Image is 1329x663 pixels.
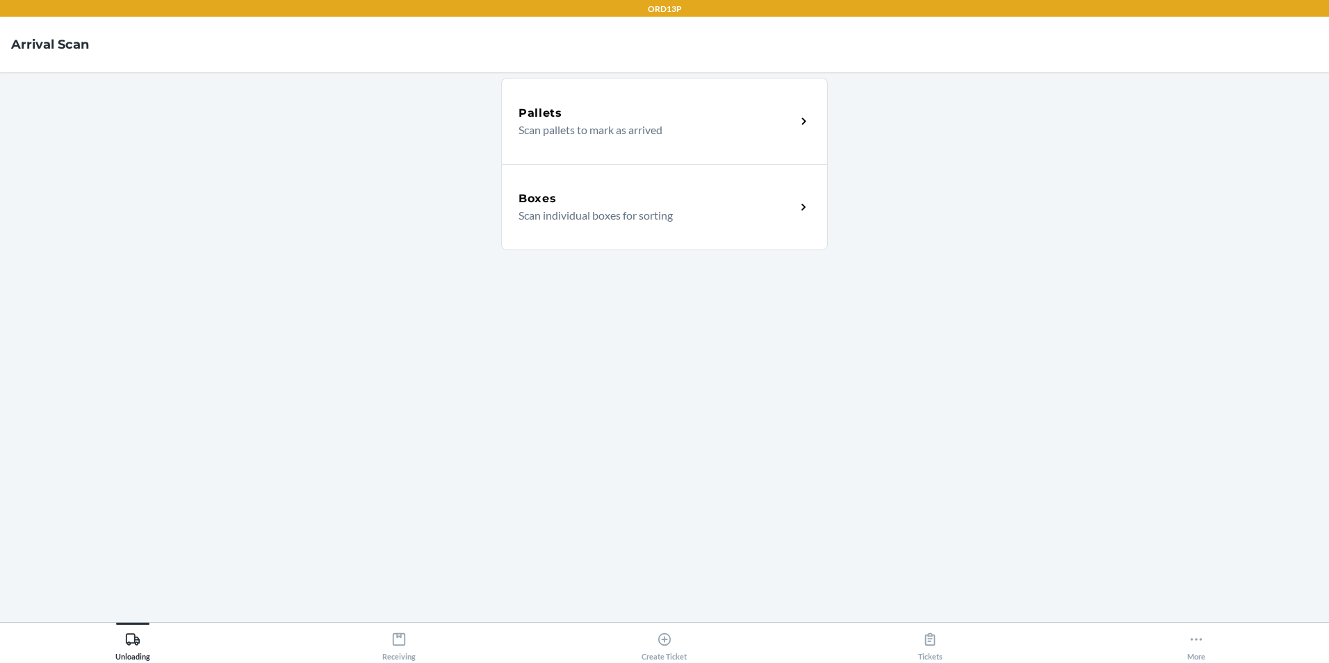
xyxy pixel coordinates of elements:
[1063,623,1329,661] button: More
[918,626,943,661] div: Tickets
[266,623,531,661] button: Receiving
[501,164,828,250] a: BoxesScan individual boxes for sorting
[519,207,785,224] p: Scan individual boxes for sorting
[642,626,687,661] div: Create Ticket
[501,78,828,164] a: PalletsScan pallets to mark as arrived
[11,35,89,54] h4: Arrival Scan
[115,626,150,661] div: Unloading
[1187,626,1205,661] div: More
[519,122,785,138] p: Scan pallets to mark as arrived
[519,190,557,207] h5: Boxes
[797,623,1063,661] button: Tickets
[532,623,797,661] button: Create Ticket
[648,3,682,15] p: ORD13P
[382,626,416,661] div: Receiving
[519,105,562,122] h5: Pallets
